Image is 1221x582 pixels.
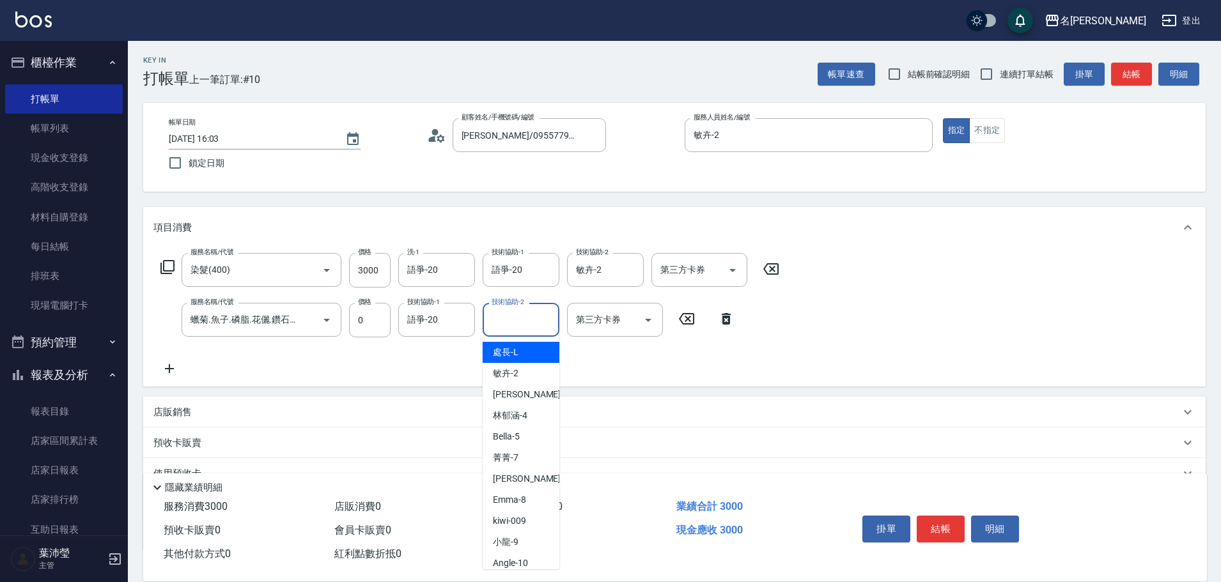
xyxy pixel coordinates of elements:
[358,297,371,307] label: 價格
[1111,63,1152,86] button: 結帳
[143,56,189,65] h2: Key In
[493,535,518,549] span: 小龍 -9
[1064,63,1105,86] button: 掛單
[165,481,222,494] p: 隱藏業績明細
[316,310,337,330] button: Open
[676,500,743,512] span: 業績合計 3000
[493,346,518,359] span: 處長 -L
[493,388,568,401] span: [PERSON_NAME] -3
[189,72,261,88] span: 上一筆訂單:#10
[862,516,910,542] button: 掛單
[5,326,123,359] button: 預約管理
[493,451,518,464] span: 菁菁 -7
[493,493,526,507] span: Emma -8
[493,367,518,380] span: 敏卉 -2
[5,114,123,143] a: 帳單列表
[164,500,228,512] span: 服務消費 3000
[334,500,381,512] span: 店販消費 0
[358,247,371,257] label: 價格
[164,524,221,536] span: 預收卡販賣 0
[191,247,233,257] label: 服務名稱/代號
[164,548,231,560] span: 其他付款方式 0
[5,203,123,232] a: 材料自購登錄
[638,310,658,330] button: Open
[39,547,104,560] h5: 葉沛瑩
[143,397,1206,427] div: 店販銷售
[5,46,123,79] button: 櫃檯作業
[5,485,123,514] a: 店家排行榜
[5,426,123,456] a: 店家區間累計表
[493,472,573,486] span: [PERSON_NAME] -07
[493,409,527,422] span: 林郁涵 -4
[722,260,743,280] button: Open
[153,406,192,419] p: 店販銷售
[143,427,1206,458] div: 預收卡販賣
[143,70,189,88] h3: 打帳單
[908,68,970,81] span: 結帳前確認明細
[169,118,196,127] label: 帳單日期
[407,297,440,307] label: 技術協助-1
[334,548,401,560] span: 紅利點數折抵 0
[5,456,123,485] a: 店家日報表
[493,514,526,528] span: kiwi -009
[1000,68,1054,81] span: 連續打單結帳
[1039,8,1151,34] button: 名[PERSON_NAME]
[493,556,528,570] span: Angle -10
[1156,9,1206,33] button: 登出
[5,358,123,392] button: 報表及分析
[5,291,123,320] a: 現場電腦打卡
[143,207,1206,248] div: 項目消費
[493,430,520,443] span: Bella -5
[5,515,123,544] a: 互助日報表
[969,118,1005,143] button: 不指定
[5,143,123,172] a: 現金收支登錄
[334,524,391,536] span: 會員卡販賣 0
[818,63,875,86] button: 帳單速查
[338,124,368,155] button: Choose date, selected date is 2025-09-26
[153,221,192,234] p: 項目消費
[576,247,609,257] label: 技術協助-2
[153,467,201,480] p: 使用預收卡
[492,297,524,307] label: 技術協助-2
[1007,8,1033,33] button: save
[1060,13,1146,29] div: 名[PERSON_NAME]
[316,260,337,280] button: Open
[169,128,332,149] input: YYYY/MM/DD hh:mm
[676,524,743,536] span: 現金應收 3000
[5,232,123,261] a: 每日結帳
[5,261,123,291] a: 排班表
[5,84,123,114] a: 打帳單
[143,458,1206,489] div: 使用預收卡
[10,546,36,572] img: Person
[15,11,52,27] img: Logo
[917,516,965,542] button: 結帳
[39,560,104,571] p: 主管
[462,112,534,122] label: 顧客姓名/手機號碼/編號
[5,397,123,426] a: 報表目錄
[943,118,970,143] button: 指定
[971,516,1019,542] button: 明細
[153,436,201,450] p: 預收卡販賣
[189,157,224,170] span: 鎖定日期
[407,247,419,257] label: 洗-1
[191,297,233,307] label: 服務名稱/代號
[492,247,524,257] label: 技術協助-1
[5,172,123,202] a: 高階收支登錄
[694,112,750,122] label: 服務人員姓名/編號
[1158,63,1199,86] button: 明細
